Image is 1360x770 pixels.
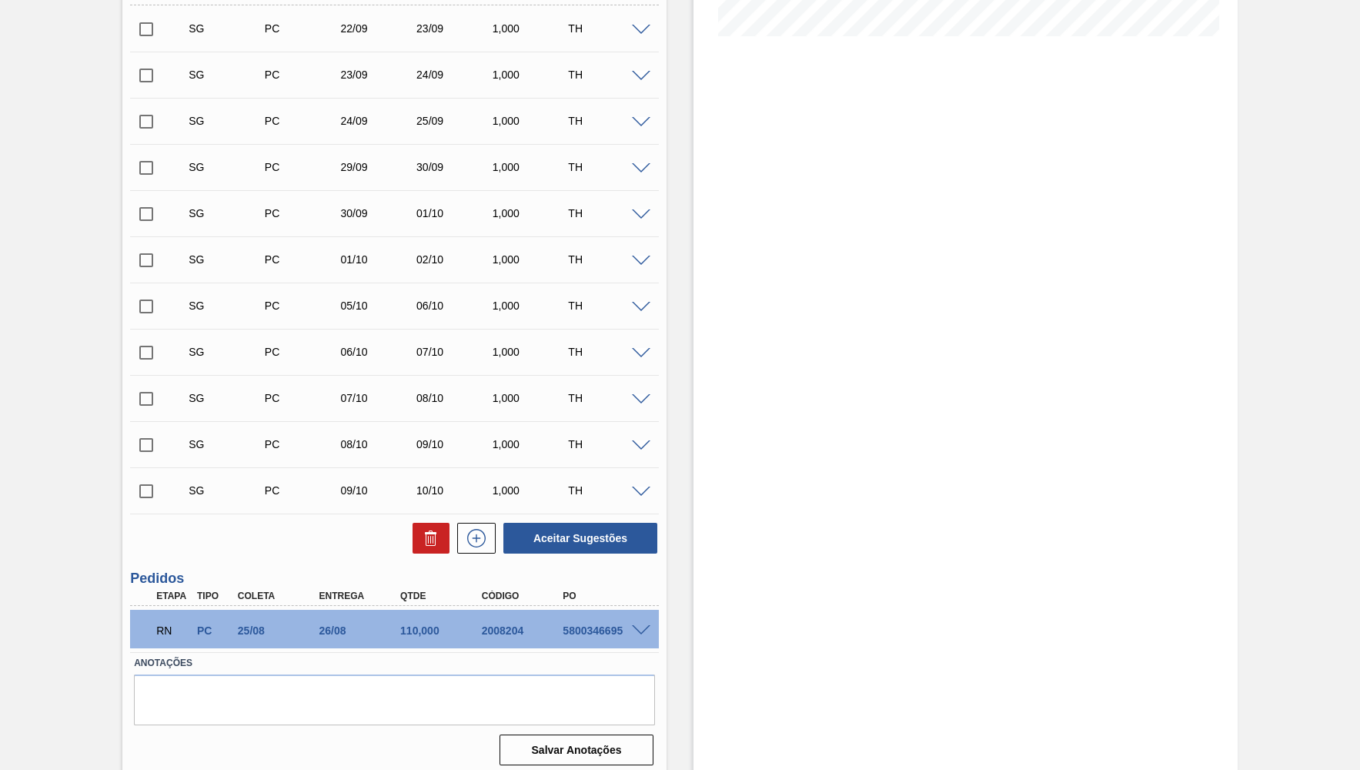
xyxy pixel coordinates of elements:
[413,22,496,35] div: 23/09/2025
[336,253,420,266] div: 01/10/2025
[185,392,269,404] div: Sugestão Criada
[396,624,487,637] div: 110,000
[564,253,648,266] div: TH
[261,392,345,404] div: Pedido de Compra
[413,484,496,497] div: 10/10/2025
[336,22,420,35] div: 22/09/2025
[489,22,573,35] div: 1,000
[185,300,269,312] div: Sugestão Criada
[405,523,449,554] div: Excluir Sugestões
[564,161,648,173] div: TH
[489,438,573,450] div: 1,000
[564,484,648,497] div: TH
[185,22,269,35] div: Sugestão Criada
[261,161,345,173] div: Pedido de Compra
[559,624,650,637] div: 5800346695
[413,69,496,81] div: 24/09/2025
[336,438,420,450] div: 08/10/2025
[413,115,496,127] div: 25/09/2025
[413,253,496,266] div: 02/10/2025
[315,591,406,601] div: Entrega
[503,523,657,554] button: Aceitar Sugestões
[478,624,569,637] div: 2008204
[185,253,269,266] div: Sugestão Criada
[193,624,235,637] div: Pedido de Compra
[336,300,420,312] div: 05/10/2025
[261,115,345,127] div: Pedido de Compra
[336,346,420,358] div: 06/10/2025
[413,300,496,312] div: 06/10/2025
[496,521,659,555] div: Aceitar Sugestões
[134,652,655,675] label: Anotações
[185,207,269,219] div: Sugestão Criada
[261,253,345,266] div: Pedido de Compra
[130,571,659,587] h3: Pedidos
[336,484,420,497] div: 09/10/2025
[478,591,569,601] div: Código
[413,392,496,404] div: 08/10/2025
[564,207,648,219] div: TH
[185,438,269,450] div: Sugestão Criada
[413,438,496,450] div: 09/10/2025
[156,624,190,637] p: RN
[336,207,420,219] div: 30/09/2025
[559,591,650,601] div: PO
[336,392,420,404] div: 07/10/2025
[185,161,269,173] div: Sugestão Criada
[413,161,496,173] div: 30/09/2025
[489,484,573,497] div: 1,000
[564,300,648,312] div: TH
[489,300,573,312] div: 1,000
[234,624,325,637] div: 25/08/2025
[489,346,573,358] div: 1,000
[489,253,573,266] div: 1,000
[261,300,345,312] div: Pedido de Compra
[396,591,487,601] div: Qtde
[413,346,496,358] div: 07/10/2025
[261,207,345,219] div: Pedido de Compra
[193,591,235,601] div: Tipo
[564,392,648,404] div: TH
[185,484,269,497] div: Sugestão Criada
[261,484,345,497] div: Pedido de Compra
[336,115,420,127] div: 24/09/2025
[185,115,269,127] div: Sugestão Criada
[564,346,648,358] div: TH
[261,346,345,358] div: Pedido de Compra
[234,591,325,601] div: Coleta
[489,115,573,127] div: 1,000
[261,438,345,450] div: Pedido de Compra
[336,161,420,173] div: 29/09/2025
[489,69,573,81] div: 1,000
[564,438,648,450] div: TH
[500,735,653,765] button: Salvar Anotações
[564,69,648,81] div: TH
[449,523,496,554] div: Nova sugestão
[564,115,648,127] div: TH
[336,69,420,81] div: 23/09/2025
[261,22,345,35] div: Pedido de Compra
[413,207,496,219] div: 01/10/2025
[261,69,345,81] div: Pedido de Compra
[152,591,194,601] div: Etapa
[185,346,269,358] div: Sugestão Criada
[564,22,648,35] div: TH
[185,69,269,81] div: Sugestão Criada
[489,161,573,173] div: 1,000
[489,207,573,219] div: 1,000
[489,392,573,404] div: 1,000
[152,614,194,648] div: Em renegociação
[315,624,406,637] div: 26/08/2025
